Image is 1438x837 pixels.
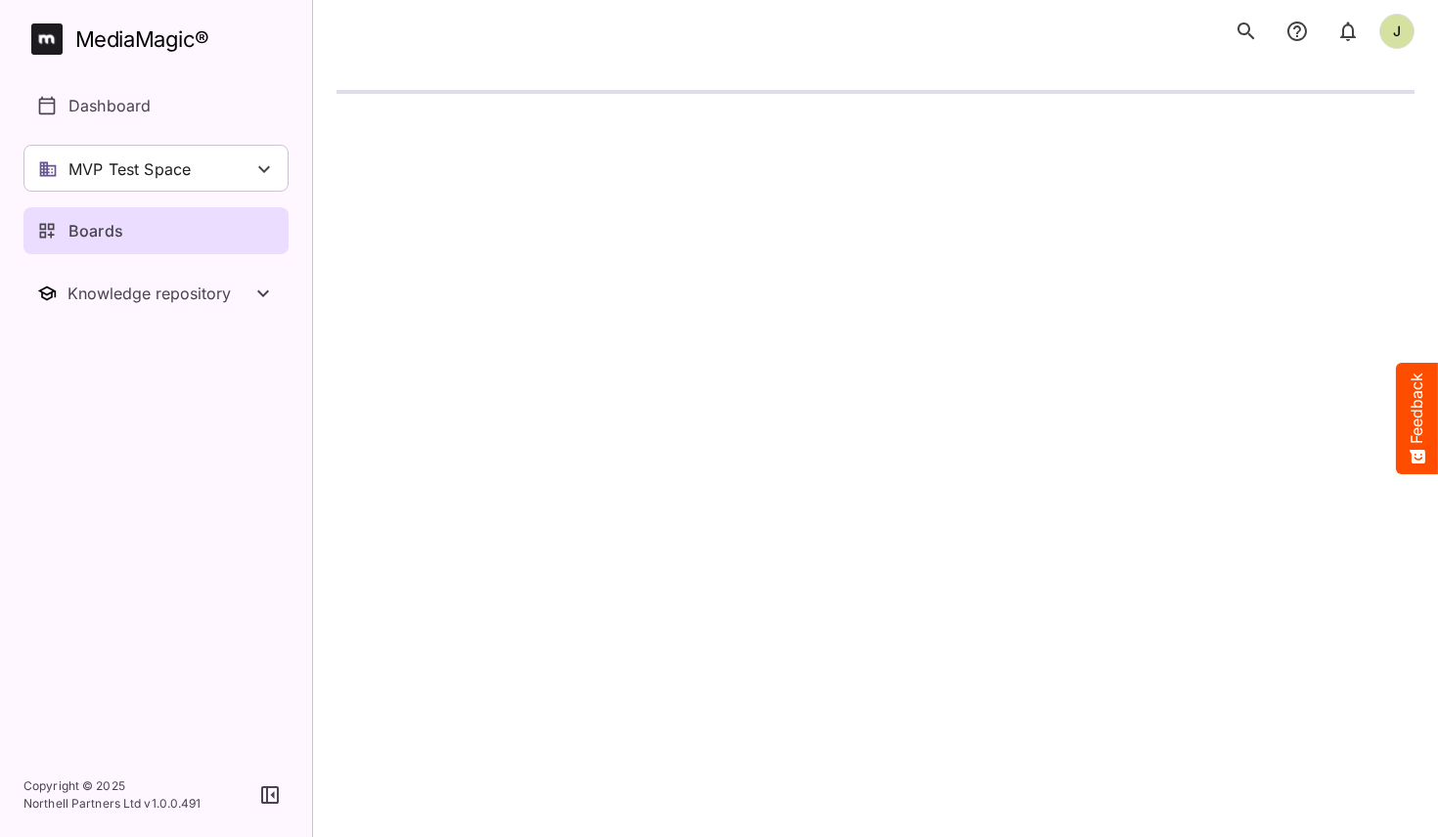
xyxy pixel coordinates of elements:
button: Toggle Knowledge repository [23,270,289,317]
p: Northell Partners Ltd v 1.0.0.491 [23,795,202,813]
p: Copyright © 2025 [23,777,202,795]
a: MediaMagic® [31,23,289,55]
button: notifications [1278,12,1317,51]
div: J [1379,14,1415,49]
a: Boards [23,207,289,254]
a: Dashboard [23,82,289,129]
p: Boards [68,219,123,242]
div: MediaMagic ® [75,23,209,56]
button: notifications [1328,12,1368,51]
button: Feedback [1396,363,1438,474]
div: Knowledge repository [67,284,251,303]
p: Dashboard [68,94,151,117]
nav: Knowledge repository [23,270,289,317]
p: MVP Test Space [68,157,191,181]
button: search [1227,12,1266,51]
